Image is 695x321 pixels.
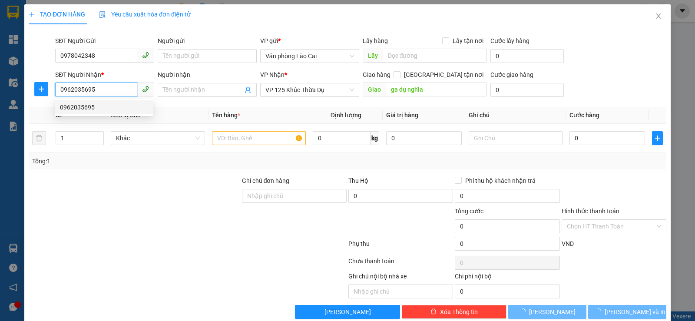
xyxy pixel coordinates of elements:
[29,11,85,18] span: TẠO ĐƠN HÀNG
[55,36,154,46] div: SĐT Người Gửi
[490,37,530,44] label: Cước lấy hàng
[529,307,576,317] span: [PERSON_NAME]
[595,308,605,314] span: loading
[158,36,257,46] div: Người gửi
[347,256,454,271] div: Chưa thanh toán
[265,50,354,63] span: Văn phòng Lào Cai
[652,131,663,145] button: plus
[331,112,361,119] span: Định lượng
[465,107,566,124] th: Ghi chú
[99,11,191,18] span: Yêu cầu xuất hóa đơn điện tử
[34,82,48,96] button: plus
[363,37,388,44] span: Lấy hàng
[562,240,574,247] span: VND
[11,11,54,54] img: logo.jpg
[440,307,478,317] span: Xóa Thông tin
[142,86,149,93] span: phone
[348,271,453,285] div: Ghi chú nội bộ nhà xe
[95,63,151,82] h1: 4DZ8A9SR
[449,36,487,46] span: Lấy tận nơi
[386,112,418,119] span: Giá trị hàng
[60,103,148,112] div: 0962035695
[490,71,533,78] label: Cước giao hàng
[158,70,257,79] div: Người nhận
[455,271,559,285] div: Chi phí nội bộ
[265,83,354,96] span: VP 125 Khúc Thừa Dụ
[462,176,539,185] span: Phí thu hộ khách nhận trả
[295,305,400,319] button: [PERSON_NAME]
[430,308,437,315] span: delete
[260,71,285,78] span: VP Nhận
[32,131,46,145] button: delete
[245,86,252,93] span: user-add
[29,11,35,17] span: plus
[455,208,483,215] span: Tổng cước
[363,49,383,63] span: Lấy
[402,305,506,319] button: deleteXóa Thông tin
[348,177,368,184] span: Thu Hộ
[55,70,154,79] div: SĐT Người Nhận
[569,112,599,119] span: Cước hàng
[348,285,453,298] input: Nhập ghi chú
[588,305,666,319] button: [PERSON_NAME] và In
[520,308,529,314] span: loading
[48,32,197,43] li: Hotline: 19003239 - 0926.621.621
[82,45,163,56] b: Gửi khách hàng
[66,10,179,21] b: [PERSON_NAME] Sunrise
[386,83,487,96] input: Dọc đường
[508,305,586,319] button: [PERSON_NAME]
[383,49,487,63] input: Dọc đường
[400,70,487,79] span: [GEOGRAPHIC_DATA] tận nơi
[490,83,564,97] input: Cước giao hàng
[371,131,379,145] span: kg
[260,36,359,46] div: VP gửi
[562,208,619,215] label: Hình thức thanh toán
[242,177,290,184] label: Ghi chú đơn hàng
[347,239,454,254] div: Phụ thu
[48,21,197,32] li: Số [GEOGRAPHIC_DATA], [GEOGRAPHIC_DATA]
[212,131,306,145] input: VD: Bàn, Ghế
[652,135,662,142] span: plus
[55,100,153,114] div: 0962035695
[646,4,671,29] button: Close
[363,83,386,96] span: Giao
[363,71,391,78] span: Giao hàng
[116,132,199,145] span: Khác
[99,11,106,18] img: icon
[490,49,564,63] input: Cước lấy hàng
[324,307,371,317] span: [PERSON_NAME]
[242,189,347,203] input: Ghi chú đơn hàng
[35,86,48,93] span: plus
[386,131,462,145] input: 0
[605,307,665,317] span: [PERSON_NAME] và In
[32,156,269,166] div: Tổng: 1
[142,52,149,59] span: phone
[469,131,563,145] input: Ghi Chú
[655,13,662,20] span: close
[212,112,240,119] span: Tên hàng
[11,63,89,92] b: GỬI : Văn phòng Lào Cai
